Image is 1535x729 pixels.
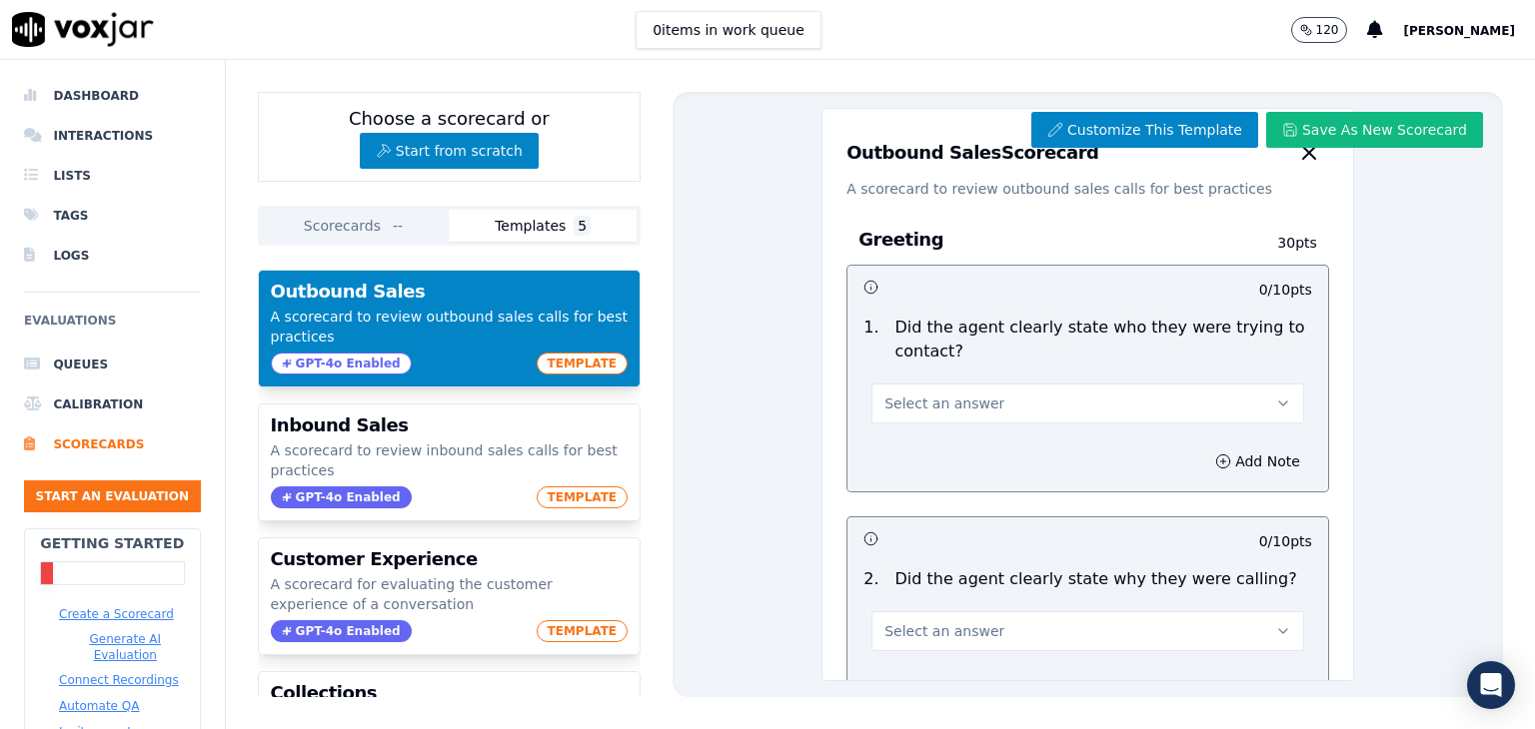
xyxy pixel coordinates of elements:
[537,353,629,374] span: TEMPLATE
[537,620,629,642] span: TEMPLATE
[858,227,1240,253] h3: Greeting
[271,353,412,374] span: GPT-4o Enabled
[855,316,886,364] p: 1 .
[24,309,201,345] h6: Evaluations
[271,486,412,508] span: GPT-4o Enabled
[1240,233,1316,253] p: 30 pts
[24,480,201,512] button: Start an Evaluation
[1467,661,1515,709] div: Open Intercom Messenger
[258,92,641,182] div: Choose a scorecard or
[24,116,201,156] a: Interactions
[59,606,174,622] button: Create a Scorecard
[24,424,201,464] a: Scorecards
[271,620,412,642] span: GPT-4o Enabled
[1316,22,1339,38] p: 120
[24,384,201,424] a: Calibration
[271,440,628,480] p: A scorecard to review inbound sales calls for best practices
[360,133,539,169] button: Start from scratch
[271,574,628,614] p: A scorecard for evaluating the customer experience of a conversation
[24,156,201,196] a: Lists
[59,631,192,663] button: Generate AI Evaluation
[24,236,201,276] a: Logs
[1266,112,1483,148] button: Save As New Scorecard
[895,316,1312,364] p: Did the agent clearly state who they were trying to contact?
[884,393,1004,413] span: Select an answer
[24,76,201,116] a: Dashboard
[271,684,628,702] h3: Collections
[846,144,1098,162] h3: Outbound Sales Scorecard
[1403,24,1515,38] span: [PERSON_NAME]
[271,550,628,568] h3: Customer Experience
[389,216,407,236] span: --
[271,416,628,434] h3: Inbound Sales
[271,307,628,347] p: A scorecard to review outbound sales calls for best practices
[846,179,1329,199] p: A scorecard to review outbound sales calls for best practices
[12,12,154,47] img: voxjar logo
[1203,675,1312,703] button: Add Note
[1291,17,1348,43] button: 120
[1031,112,1258,148] button: Customize This Template
[855,567,886,591] p: 2 .
[59,698,139,714] button: Automate QA
[40,533,184,553] h2: Getting Started
[262,210,450,242] button: Scorecards
[884,621,1004,641] span: Select an answer
[895,567,1297,591] p: Did the agent clearly state why they were calling?
[449,210,637,242] button: Templates
[24,196,201,236] a: Tags
[537,486,629,508] span: TEMPLATE
[1291,17,1368,43] button: 120
[1259,280,1312,300] p: 0 / 10 pts
[271,283,628,301] h3: Outbound Sales
[1403,18,1535,42] button: [PERSON_NAME]
[1259,531,1312,551] p: 0 / 10 pts
[1203,447,1312,475] button: Add Note
[59,672,179,688] button: Connect Recordings
[24,345,201,384] a: Queues
[574,216,591,236] span: 5
[636,11,821,49] button: 0items in work queue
